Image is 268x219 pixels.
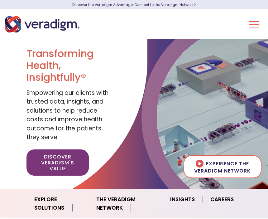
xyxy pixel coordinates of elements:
[163,192,203,207] a: Insights
[26,89,108,142] span: Empowering our clients with trusted data, insights, and solutions to help reduce costs and improv...
[27,192,89,216] a: Explore Solutions
[194,2,196,7] span: Learn More
[249,16,259,32] button: Toggle Navigation Menu
[26,149,89,176] a: Discover Veradigm's Value
[203,192,241,207] a: Careers
[72,2,196,7] a: Discover the Veradigm Advantage: Connect to the Veradigm NetworkLearn More
[26,48,111,84] h1: Transforming Health, Insightfully®
[89,192,163,216] a: The Veradigm Network
[5,14,79,35] img: Veradigm logo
